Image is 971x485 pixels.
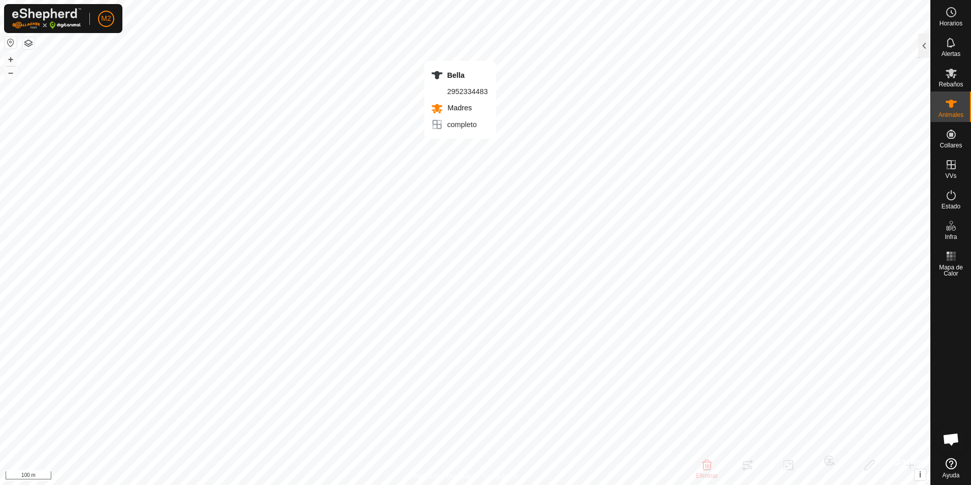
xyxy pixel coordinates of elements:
[5,67,17,79] button: –
[915,469,926,480] button: i
[431,118,488,131] div: completo
[22,37,35,49] button: Capas del Mapa
[431,69,488,81] div: Bella
[938,112,963,118] span: Animales
[942,203,960,209] span: Estado
[445,104,472,112] span: Madres
[5,53,17,66] button: +
[5,37,17,49] button: Restablecer Mapa
[943,472,960,478] span: Ayuda
[483,472,517,481] a: Contáctenos
[945,234,957,240] span: Infra
[938,81,963,87] span: Rebaños
[12,8,81,29] img: Logo Gallagher
[413,472,471,481] a: Política de Privacidad
[940,142,962,148] span: Collares
[101,13,111,24] span: M2
[945,173,956,179] span: VVs
[936,424,966,454] a: Chat abierto
[431,85,488,98] div: 2952334483
[933,264,968,277] span: Mapa de Calor
[940,20,962,26] span: Horarios
[931,454,971,482] a: Ayuda
[942,51,960,57] span: Alertas
[919,470,921,479] span: i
